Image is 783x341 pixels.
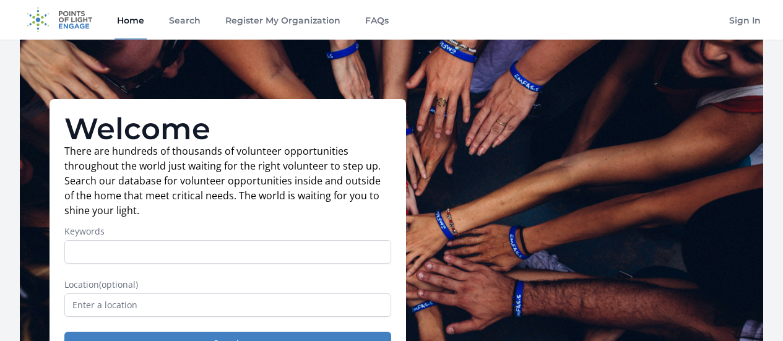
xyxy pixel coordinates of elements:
[64,114,391,144] h1: Welcome
[99,278,138,290] span: (optional)
[64,293,391,317] input: Enter a location
[64,278,391,291] label: Location
[64,144,391,218] p: There are hundreds of thousands of volunteer opportunities throughout the world just waiting for ...
[64,225,391,238] label: Keywords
